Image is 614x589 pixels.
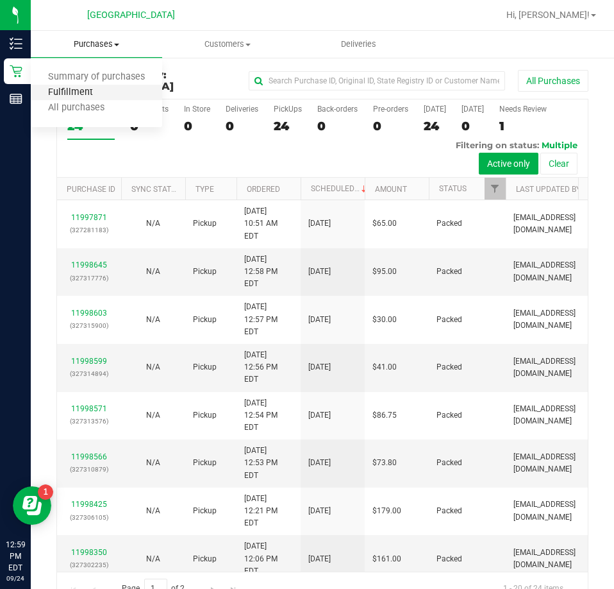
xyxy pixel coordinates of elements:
[65,559,113,571] p: (327302235)
[372,314,397,326] span: $30.00
[65,368,113,380] p: (327314894)
[146,409,160,422] button: N/A
[65,415,113,427] p: (327313576)
[294,31,425,58] a: Deliveries
[439,184,467,193] a: Status
[146,267,160,276] span: Not Applicable
[436,314,462,326] span: Packed
[67,185,115,194] a: Purchase ID
[424,119,446,133] div: 24
[71,260,107,269] a: 11998645
[65,224,113,236] p: (327281183)
[274,119,302,133] div: 24
[193,266,217,278] span: Pickup
[193,553,217,565] span: Pickup
[146,219,160,228] span: Not Applicable
[499,119,547,133] div: 1
[436,361,462,373] span: Packed
[65,320,113,332] p: (327315900)
[311,184,369,193] a: Scheduled
[461,119,484,133] div: 0
[10,65,22,78] inline-svg: Retail
[71,452,107,461] a: 11998566
[479,153,538,175] button: Active only
[308,361,331,373] span: [DATE]
[71,404,107,413] a: 11998571
[244,205,293,243] span: [DATE] 10:51 AM EDT
[373,119,408,133] div: 0
[375,185,407,194] a: Amount
[308,505,331,517] span: [DATE]
[31,38,162,50] span: Purchases
[193,361,217,373] span: Pickup
[146,506,160,515] span: Not Applicable
[10,92,22,105] inline-svg: Reports
[226,105,258,114] div: Deliveries
[436,409,462,422] span: Packed
[274,105,302,114] div: PickUps
[247,185,280,194] a: Ordered
[65,272,113,284] p: (327317776)
[87,10,175,21] span: [GEOGRAPHIC_DATA]
[436,218,462,230] span: Packed
[163,38,293,50] span: Customers
[146,505,160,517] button: N/A
[373,105,408,114] div: Pre-orders
[456,140,539,150] span: Filtering on status:
[516,185,581,194] a: Last Updated By
[146,314,160,326] button: N/A
[244,397,293,434] span: [DATE] 12:54 PM EDT
[146,411,160,420] span: Not Applicable
[65,511,113,524] p: (327306105)
[226,119,258,133] div: 0
[184,119,210,133] div: 0
[71,548,107,557] a: 11998350
[31,87,110,98] span: Fulfillment
[317,119,358,133] div: 0
[65,463,113,475] p: (327310879)
[485,178,506,200] a: Filter
[308,553,331,565] span: [DATE]
[71,309,107,318] a: 11998603
[506,10,590,20] span: Hi, [PERSON_NAME]!
[13,486,51,525] iframe: Resource center
[71,357,107,366] a: 11998599
[195,185,214,194] a: Type
[372,218,397,230] span: $65.00
[162,31,294,58] a: Customers
[244,301,293,338] span: [DATE] 12:57 PM EDT
[31,72,162,83] span: Summary of purchases
[6,574,25,583] p: 09/24
[146,363,160,371] span: Not Applicable
[71,500,107,509] a: 11998425
[6,539,25,574] p: 12:59 PM EDT
[146,554,160,563] span: Not Applicable
[146,361,160,373] button: N/A
[308,457,331,469] span: [DATE]
[244,253,293,291] span: [DATE] 12:58 PM EDT
[424,105,446,114] div: [DATE]
[244,493,293,530] span: [DATE] 12:21 PM EDT
[436,266,462,278] span: Packed
[372,505,401,517] span: $179.00
[193,505,217,517] span: Pickup
[461,105,484,114] div: [DATE]
[540,153,577,175] button: Clear
[146,266,160,278] button: N/A
[249,71,505,90] input: Search Purchase ID, Original ID, State Registry ID or Customer Name...
[244,349,293,386] span: [DATE] 12:56 PM EDT
[244,540,293,577] span: [DATE] 12:06 PM EDT
[131,185,181,194] a: Sync Status
[38,484,53,500] iframe: Resource center unread badge
[542,140,577,150] span: Multiple
[308,266,331,278] span: [DATE]
[184,105,210,114] div: In Store
[436,505,462,517] span: Packed
[518,70,588,92] button: All Purchases
[308,314,331,326] span: [DATE]
[71,213,107,222] a: 11997871
[308,218,331,230] span: [DATE]
[193,457,217,469] span: Pickup
[146,315,160,324] span: Not Applicable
